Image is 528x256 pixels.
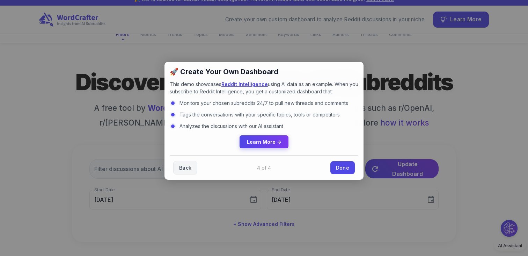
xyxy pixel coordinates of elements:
a: Back [173,161,197,175]
li: Monitors your chosen subreddits 24/7 to pull new threads and comments [170,99,358,107]
span: Learn More → [247,139,281,145]
a: Done [330,161,355,174]
li: Analyzes the discussions with our AI assistant [170,122,358,130]
a: Learn More → [240,135,288,148]
a: Reddit Intelligence [221,81,268,87]
li: Tags the conversations with your specific topics, tools or competitors [170,111,358,118]
h2: 🚀 Create Your Own Dashboard [170,67,358,76]
p: This demo showcases using AI data as an example. When you subscribe to Reddit Intelligence, you g... [170,80,358,95]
